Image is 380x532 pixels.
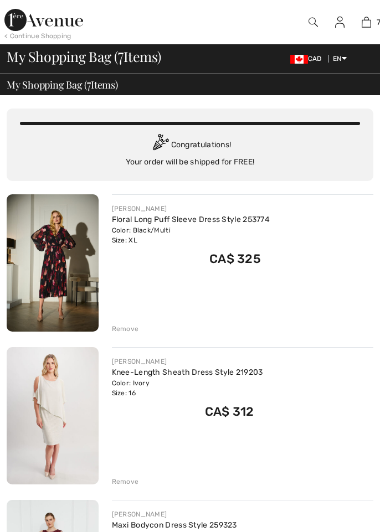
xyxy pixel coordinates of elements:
[209,251,261,266] span: CA$ 325
[333,55,347,63] span: EN
[4,31,71,41] div: < Continue Shopping
[112,324,139,334] div: Remove
[362,16,371,29] img: My Bag
[112,204,270,214] div: [PERSON_NAME]
[7,50,161,64] span: My Shopping Bag ( Items)
[118,47,124,64] span: 7
[112,357,263,366] div: [PERSON_NAME]
[7,80,118,90] span: My Shopping Bag ( Items)
[112,509,237,519] div: [PERSON_NAME]
[205,404,254,419] span: CA$ 312
[290,55,326,63] span: CAD
[112,368,263,377] a: Knee-Length Sheath Dress Style 219203
[112,477,139,487] div: Remove
[4,9,83,31] img: 1ère Avenue
[87,78,91,90] span: 7
[20,134,360,168] div: Congratulations! Your order will be shipped for FREE!
[309,16,318,29] img: search the website
[326,16,353,29] a: Sign In
[335,16,345,29] img: My Info
[354,16,379,29] a: 7
[7,347,99,484] img: Knee-Length Sheath Dress Style 219203
[7,194,99,332] img: Floral Long Puff Sleeve Dress Style 253774
[290,55,308,64] img: Canadian Dollar
[112,225,270,245] div: Color: Black/Multi Size: XL
[112,520,237,530] a: Maxi Bodycon Dress Style 259323
[149,134,171,156] img: Congratulation2.svg
[112,215,270,224] a: Floral Long Puff Sleeve Dress Style 253774
[112,378,263,398] div: Color: Ivory Size: 16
